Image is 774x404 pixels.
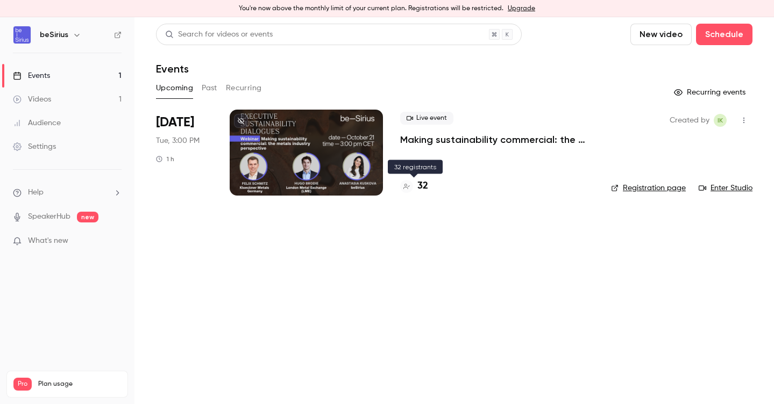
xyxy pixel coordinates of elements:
[13,141,56,152] div: Settings
[669,84,752,101] button: Recurring events
[400,133,594,146] a: Making sustainability commercial: the metals industry perspective
[417,179,428,193] h4: 32
[13,378,32,391] span: Pro
[156,135,200,146] span: Tue, 3:00 PM
[13,94,51,105] div: Videos
[109,236,122,246] iframe: Noticeable Trigger
[156,62,189,75] h1: Events
[611,183,686,193] a: Registration page
[28,187,44,198] span: Help
[13,187,122,198] li: help-dropdown-opener
[156,155,174,163] div: 1 h
[28,235,68,247] span: What's new
[38,380,121,388] span: Plan usage
[718,114,723,127] span: IK
[165,29,273,40] div: Search for videos or events
[77,212,98,222] span: new
[156,80,193,97] button: Upcoming
[156,114,194,131] span: [DATE]
[508,4,535,13] a: Upgrade
[400,179,428,193] a: 32
[670,114,709,127] span: Created by
[13,70,50,81] div: Events
[630,24,692,45] button: New video
[40,30,68,40] h6: beSirius
[28,211,70,222] a: SpeakerHub
[156,110,212,196] div: Oct 21 Tue, 3:00 PM (Europe/Amsterdam)
[714,114,727,127] span: Irina Kuzminykh
[226,80,262,97] button: Recurring
[400,112,453,125] span: Live event
[13,26,31,44] img: beSirius
[202,80,217,97] button: Past
[696,24,752,45] button: Schedule
[699,183,752,193] a: Enter Studio
[13,118,61,128] div: Audience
